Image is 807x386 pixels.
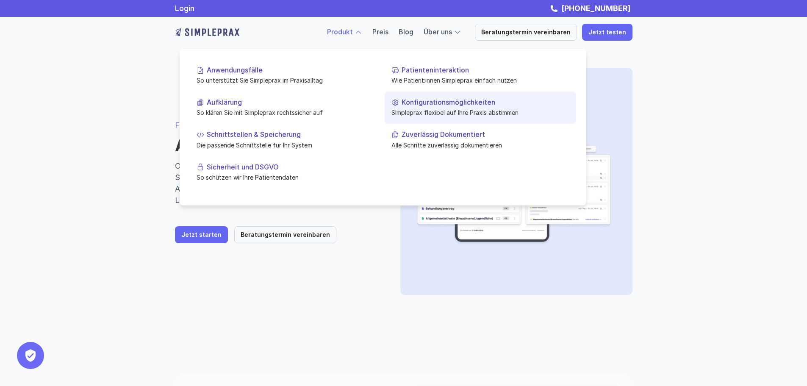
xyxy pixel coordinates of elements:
[385,92,576,124] a: KonfigurationsmöglichkeitenSimpleprax flexibel auf Ihre Praxis abstimmen
[175,160,380,206] p: Optimieren sie die Produktivität ihrer Praxis Simpleprax vereint strukturierte Anamnese, rechtssi...
[582,24,632,41] a: Jetzt testen
[234,226,336,243] a: Beratungstermin vereinbaren
[402,98,569,106] p: Konfigurationsmöglichkeiten
[190,59,381,92] a: AnwendungsfälleSo unterstützt Sie Simpleprax im Praxisalltag
[175,226,228,243] a: Jetzt starten
[481,29,571,36] p: Beratungstermin vereinbaren
[207,131,374,139] p: Schnittstellen & Speicherung
[588,29,626,36] p: Jetzt testen
[197,140,374,149] p: Die passende Schnittstelle für Ihr System
[372,28,388,36] a: Preis
[197,76,374,85] p: So unterstützt Sie Simpleprax im Praxisalltag
[402,131,569,139] p: Zuverlässig Dokumentiert
[175,4,194,13] a: Login
[391,76,569,85] p: Wie Patient:innen Simpleprax einfach nutzen
[391,108,569,117] p: Simpleprax flexibel auf Ihre Praxis abstimmen
[207,163,374,171] p: Sicherheit und DSGVO
[241,231,330,239] p: Beratungstermin vereinbaren
[391,140,569,149] p: Alle Schritte zuverlässig dokumentieren
[327,28,353,36] a: Produkt
[561,4,630,13] strong: [PHONE_NUMBER]
[207,98,374,106] p: Aufklärung
[175,136,380,156] h1: Anwendungsfälle
[559,4,632,13] a: [PHONE_NUMBER]
[197,173,374,182] p: So schützen wir Ihre Patientendaten
[399,28,413,36] a: Blog
[475,24,577,41] a: Beratungstermin vereinbaren
[385,124,576,156] a: Zuverlässig DokumentiertAlle Schritte zuverlässig dokumentieren
[190,124,381,156] a: Schnittstellen & SpeicherungDie passende Schnittstelle für Ihr System
[181,231,222,239] p: Jetzt starten
[424,28,452,36] a: Über uns
[402,66,569,74] p: Patienteninteraktion
[197,108,374,117] p: So klären Sie mit Simpleprax rechtssicher auf
[207,66,374,74] p: Anwendungsfälle
[190,92,381,124] a: AufklärungSo klären Sie mit Simpleprax rechtssicher auf
[190,156,381,188] a: Sicherheit und DSGVOSo schützen wir Ihre Patientendaten
[175,119,380,131] p: FEATURE
[385,59,576,92] a: PatienteninteraktionWie Patient:innen Simpleprax einfach nutzen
